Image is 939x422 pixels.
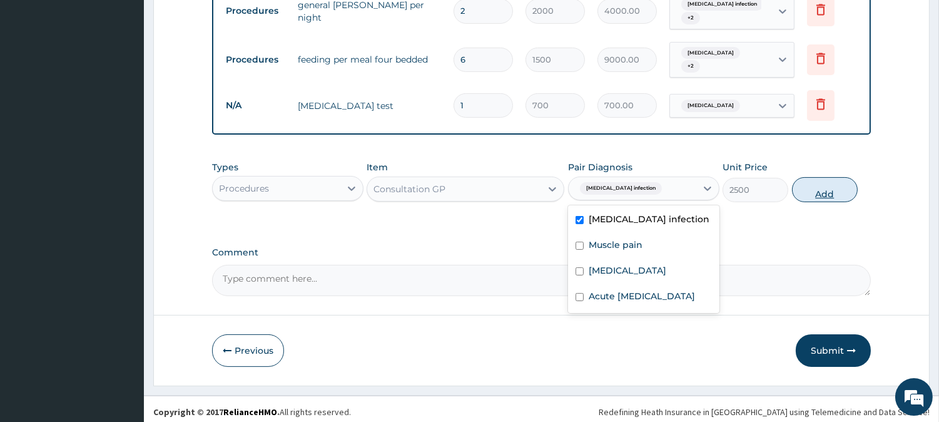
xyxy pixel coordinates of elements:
[219,182,269,195] div: Procedures
[212,334,284,367] button: Previous
[73,130,173,256] span: We're online!
[292,93,447,118] td: [MEDICAL_DATA] test
[681,47,740,59] span: [MEDICAL_DATA]
[599,406,930,418] div: Redefining Heath Insurance in [GEOGRAPHIC_DATA] using Telemedicine and Data Science!
[589,239,642,251] label: Muscle pain
[373,183,445,195] div: Consultation GP
[220,94,292,117] td: N/A
[792,177,858,202] button: Add
[367,161,388,173] label: Item
[580,182,662,195] span: [MEDICAL_DATA] infection
[589,213,709,225] label: [MEDICAL_DATA] infection
[796,334,871,367] button: Submit
[223,406,277,418] a: RelianceHMO
[723,161,768,173] label: Unit Price
[220,48,292,71] td: Procedures
[205,6,235,36] div: Minimize live chat window
[589,290,695,302] label: Acute [MEDICAL_DATA]
[65,70,210,86] div: Chat with us now
[153,406,280,418] strong: Copyright © 2017 .
[292,47,447,72] td: feeding per meal four bedded
[589,264,666,277] label: [MEDICAL_DATA]
[23,63,51,94] img: d_794563401_company_1708531726252_794563401
[681,12,700,24] span: + 2
[681,60,700,73] span: + 2
[212,162,238,173] label: Types
[681,100,740,112] span: [MEDICAL_DATA]
[568,161,632,173] label: Pair Diagnosis
[6,286,238,329] textarea: Type your message and hit 'Enter'
[212,247,871,258] label: Comment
